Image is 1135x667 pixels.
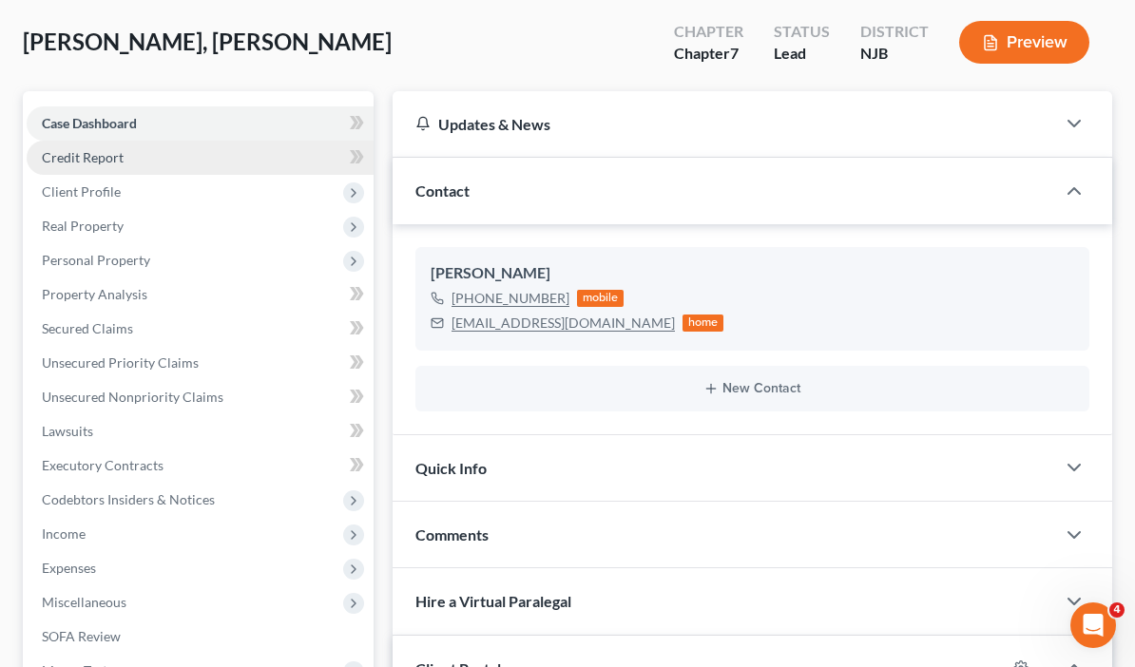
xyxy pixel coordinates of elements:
a: Case Dashboard [27,106,374,141]
span: Codebtors Insiders & Notices [42,491,215,507]
div: NJB [860,43,929,65]
span: SOFA Review [42,628,121,644]
div: Chapter [674,43,743,65]
a: Secured Claims [27,312,374,346]
div: [PERSON_NAME] [431,262,1074,285]
button: Preview [959,21,1089,64]
div: Status [774,21,830,43]
span: Lawsuits [42,423,93,439]
span: Personal Property [42,252,150,268]
div: Updates & News [415,114,1032,134]
span: Property Analysis [42,286,147,302]
a: Unsecured Nonpriority Claims [27,380,374,414]
span: Miscellaneous [42,594,126,610]
div: mobile [577,290,625,307]
a: Credit Report [27,141,374,175]
span: Real Property [42,218,124,234]
div: District [860,21,929,43]
a: Property Analysis [27,277,374,312]
span: Quick Info [415,459,487,477]
a: Executory Contracts [27,448,374,483]
span: Executory Contracts [42,457,164,473]
span: Unsecured Nonpriority Claims [42,389,223,405]
div: Lead [774,43,830,65]
span: 4 [1109,602,1125,618]
button: New Contact [431,381,1074,396]
span: Secured Claims [42,320,133,336]
span: Credit Report [42,149,124,165]
span: [PERSON_NAME], [PERSON_NAME] [23,28,392,55]
span: Hire a Virtual Paralegal [415,592,571,610]
a: Unsecured Priority Claims [27,346,374,380]
span: Case Dashboard [42,115,137,131]
div: home [683,314,724,332]
span: 7 [730,44,739,62]
span: Comments [415,525,489,543]
iframe: Intercom live chat [1070,602,1116,648]
span: Contact [415,181,470,200]
a: SOFA Review [27,619,374,654]
span: Income [42,525,86,542]
a: Lawsuits [27,414,374,448]
span: Unsecured Priority Claims [42,354,199,371]
span: Client Profile [42,183,121,200]
span: Expenses [42,560,96,576]
div: Chapter [674,21,743,43]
